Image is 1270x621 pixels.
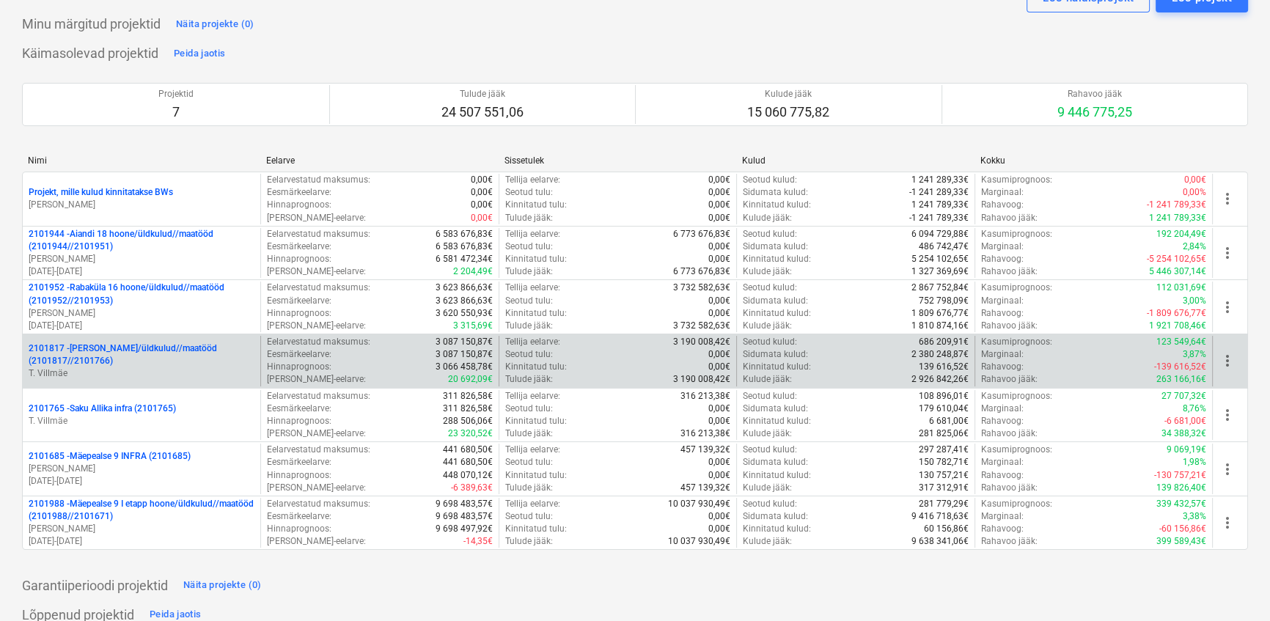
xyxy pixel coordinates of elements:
[680,427,730,440] p: 316 213,38€
[919,444,969,456] p: 297 287,41€
[743,320,792,332] p: Kulude jääk :
[919,456,969,468] p: 150 782,71€
[505,186,553,199] p: Seotud tulu :
[267,295,331,307] p: Eesmärkeelarve :
[743,510,808,523] p: Sidumata kulud :
[1149,320,1206,332] p: 1 921 708,46€
[673,373,730,386] p: 3 190 008,42€
[172,12,258,36] button: Näita projekte (0)
[505,265,553,278] p: Tulude jääk :
[708,361,730,373] p: 0,00€
[919,390,969,403] p: 108 896,01€
[29,186,173,199] p: Projekt, mille kulud kinnitatakse BWs
[1167,444,1206,456] p: 9 069,19€
[708,523,730,535] p: 0,00€
[1164,415,1206,427] p: -6 681,00€
[1183,186,1206,199] p: 0,00%
[747,103,829,121] p: 15 060 775,82
[673,320,730,332] p: 3 732 582,63€
[1154,361,1206,373] p: -139 616,52€
[505,320,553,332] p: Tulude jääk :
[911,282,969,294] p: 2 867 752,84€
[911,174,969,186] p: 1 241 289,33€
[505,228,560,240] p: Tellija eelarve :
[919,295,969,307] p: 752 798,09€
[22,45,158,62] p: Käimasolevad projektid
[981,186,1024,199] p: Marginaal :
[1156,228,1206,240] p: 192 204,49€
[267,199,331,211] p: Hinnaprognoos :
[1219,352,1236,370] span: more_vert
[1156,336,1206,348] p: 123 549,64€
[743,403,808,415] p: Sidumata kulud :
[436,498,493,510] p: 9 698 483,57€
[919,336,969,348] p: 686 209,91€
[981,456,1024,468] p: Marginaal :
[29,342,254,380] div: 2101817 -[PERSON_NAME]/üldkulud//maatööd (2101817//2101766)T. Villmäe
[1219,190,1236,207] span: more_vert
[919,361,969,373] p: 139 616,52€
[981,415,1024,427] p: Rahavoog :
[911,320,969,332] p: 1 810 874,16€
[981,361,1024,373] p: Rahavoog :
[981,336,1052,348] p: Kasumiprognoos :
[743,282,797,294] p: Seotud kulud :
[743,174,797,186] p: Seotud kulud :
[505,403,553,415] p: Seotud tulu :
[267,361,331,373] p: Hinnaprognoos :
[1219,244,1236,262] span: more_vert
[743,212,792,224] p: Kulude jääk :
[29,415,254,427] p: T. Villmäe
[981,390,1052,403] p: Kasumiprognoos :
[267,444,370,456] p: Eelarvestatud maksumus :
[919,469,969,482] p: 130 757,21€
[505,212,553,224] p: Tulude jääk :
[1159,523,1206,535] p: -60 156,86€
[504,155,731,166] div: Sissetulek
[743,336,797,348] p: Seotud kulud :
[981,282,1052,294] p: Kasumiprognoos :
[919,240,969,253] p: 486 742,47€
[174,45,225,62] div: Peida jaotis
[708,307,730,320] p: 0,00€
[29,463,254,475] p: [PERSON_NAME]
[1149,265,1206,278] p: 5 446 307,14€
[668,535,730,548] p: 10 037 930,49€
[708,415,730,427] p: 0,00€
[981,295,1024,307] p: Marginaal :
[911,199,969,211] p: 1 241 789,33€
[471,174,493,186] p: 0,00€
[29,523,254,535] p: [PERSON_NAME]
[441,88,524,100] p: Tulude jääk
[980,155,1207,166] div: Kokku
[673,228,730,240] p: 6 773 676,83€
[981,427,1038,440] p: Rahavoo jääk :
[443,403,493,415] p: 311 826,58€
[909,212,969,224] p: -1 241 789,33€
[443,444,493,456] p: 441 680,50€
[747,88,829,100] p: Kulude jääk
[436,240,493,253] p: 6 583 676,83€
[981,228,1052,240] p: Kasumiprognoos :
[680,482,730,494] p: 457 139,32€
[981,174,1052,186] p: Kasumiprognoos :
[505,174,560,186] p: Tellija eelarve :
[267,510,331,523] p: Eesmärkeelarve :
[29,307,254,320] p: [PERSON_NAME]
[743,427,792,440] p: Kulude jääk :
[29,228,254,279] div: 2101944 -Aiandi 18 hoone/üldkulud//maatööd (2101944//2101951)[PERSON_NAME][DATE]-[DATE]
[267,336,370,348] p: Eelarvestatud maksumus :
[267,282,370,294] p: Eelarvestatud maksumus :
[505,253,567,265] p: Kinnitatud tulu :
[743,307,811,320] p: Kinnitatud kulud :
[1184,174,1206,186] p: 0,00€
[1197,551,1270,621] div: Chat Widget
[919,427,969,440] p: 281 825,06€
[267,228,370,240] p: Eelarvestatud maksumus :
[267,348,331,361] p: Eesmärkeelarve :
[743,373,792,386] p: Kulude jääk :
[743,523,811,535] p: Kinnitatud kulud :
[673,282,730,294] p: 3 732 582,63€
[981,373,1038,386] p: Rahavoo jääk :
[267,469,331,482] p: Hinnaprognoos :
